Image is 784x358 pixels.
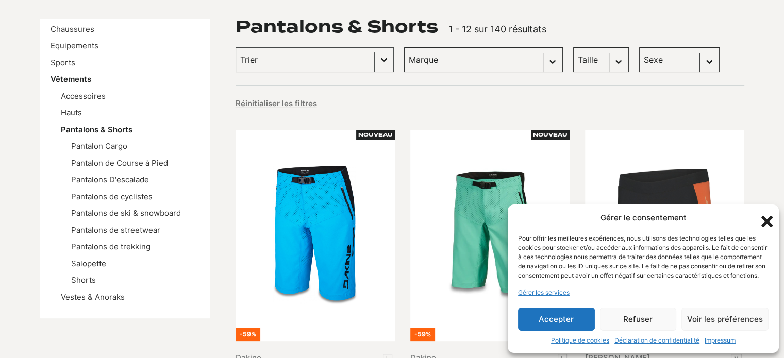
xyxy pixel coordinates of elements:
[681,308,769,331] button: Voir les préférences
[71,275,96,285] a: Shorts
[240,53,370,66] input: Trier
[61,292,125,302] a: Vestes & Anoraks
[51,41,98,50] a: Equipements
[71,208,181,218] a: Pantalons de ski & snowboard
[51,74,91,84] a: Vêtements
[518,288,570,297] a: Gérer les services
[61,91,106,101] a: Accessoires
[600,212,687,224] div: Gérer le consentement
[375,48,393,72] button: Basculer la liste
[61,108,82,117] a: Hauts
[51,58,75,67] a: Sports
[61,125,132,134] a: Pantalons & Shorts
[71,225,160,235] a: Pantalons de streetwear
[51,24,94,34] a: Chaussures
[705,336,736,345] a: Impressum
[71,259,106,268] a: Salopette
[71,175,149,184] a: Pantalons D'escalade
[71,141,127,151] a: Pantalon Cargo
[236,19,438,35] h1: Pantalons & Shorts
[600,308,677,331] button: Refuser
[71,158,168,168] a: Pantalon de Course à Pied
[518,308,595,331] button: Accepter
[71,192,153,201] a: Pantalons de cyclistes
[614,336,699,345] a: Déclaration de confidentialité
[71,242,151,251] a: Pantalons de trekking
[551,336,609,345] a: Politique de cookies
[758,213,769,223] div: Fermer la boîte de dialogue
[448,24,546,35] span: 1 - 12 sur 140 résultats
[518,234,768,280] div: Pour offrir les meilleures expériences, nous utilisons des technologies telles que les cookies po...
[236,98,317,109] button: Réinitialiser les filtres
